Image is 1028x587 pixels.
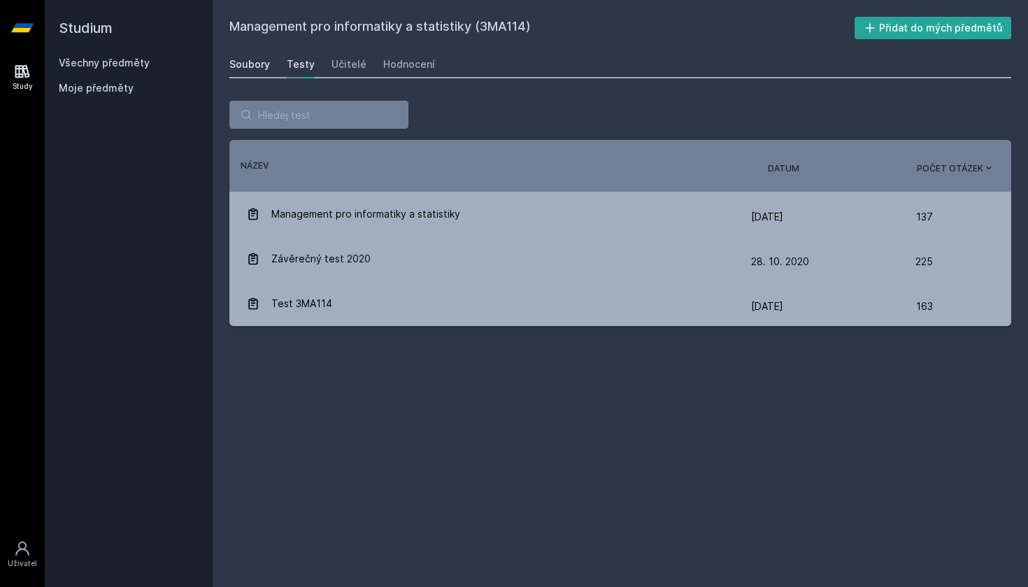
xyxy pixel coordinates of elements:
[229,50,270,78] a: Soubory
[229,236,1011,281] a: Závěrečný test 2020 28. 10. 2020 225
[383,50,435,78] a: Hodnocení
[229,192,1011,236] a: Management pro informatiky a statistiky [DATE] 137
[3,56,42,99] a: Study
[8,558,37,569] div: Uživatel
[751,300,783,312] span: [DATE]
[916,203,933,231] span: 137
[3,533,42,576] a: Uživatel
[768,162,799,175] button: Datum
[331,57,366,71] div: Učitelé
[287,57,315,71] div: Testy
[229,101,408,129] input: Hledej test
[917,162,994,175] button: Počet otázek
[13,81,33,92] div: Study
[916,292,933,320] span: 163
[855,17,1012,39] button: Přidat do mých předmětů
[751,255,809,267] span: 28. 10. 2020
[229,17,855,39] h2: Management pro informatiky a statistiky (3MA114)
[915,248,933,276] span: 225
[229,281,1011,326] a: Test 3MA114 [DATE] 163
[59,81,134,95] span: Moje předměty
[271,200,460,228] span: Management pro informatiky a statistiky
[383,57,435,71] div: Hodnocení
[271,245,371,273] span: Závěrečný test 2020
[241,160,269,172] button: Název
[271,290,332,318] span: Test 3MA114
[917,162,983,175] span: Počet otázek
[287,50,315,78] a: Testy
[331,50,366,78] a: Učitelé
[751,211,783,222] span: [DATE]
[59,57,150,69] a: Všechny předměty
[229,57,270,71] div: Soubory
